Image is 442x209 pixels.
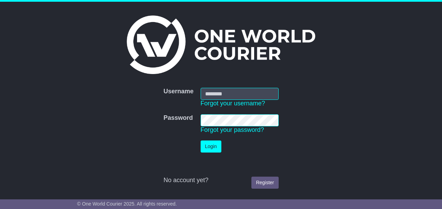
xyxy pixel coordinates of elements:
img: One World [127,15,315,74]
a: Register [251,177,278,189]
a: Forgot your password? [201,126,264,133]
label: Username [163,88,193,95]
span: © One World Courier 2025. All rights reserved. [77,201,177,207]
label: Password [163,114,193,122]
a: Forgot your username? [201,100,265,107]
div: No account yet? [163,177,278,184]
button: Login [201,140,221,153]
